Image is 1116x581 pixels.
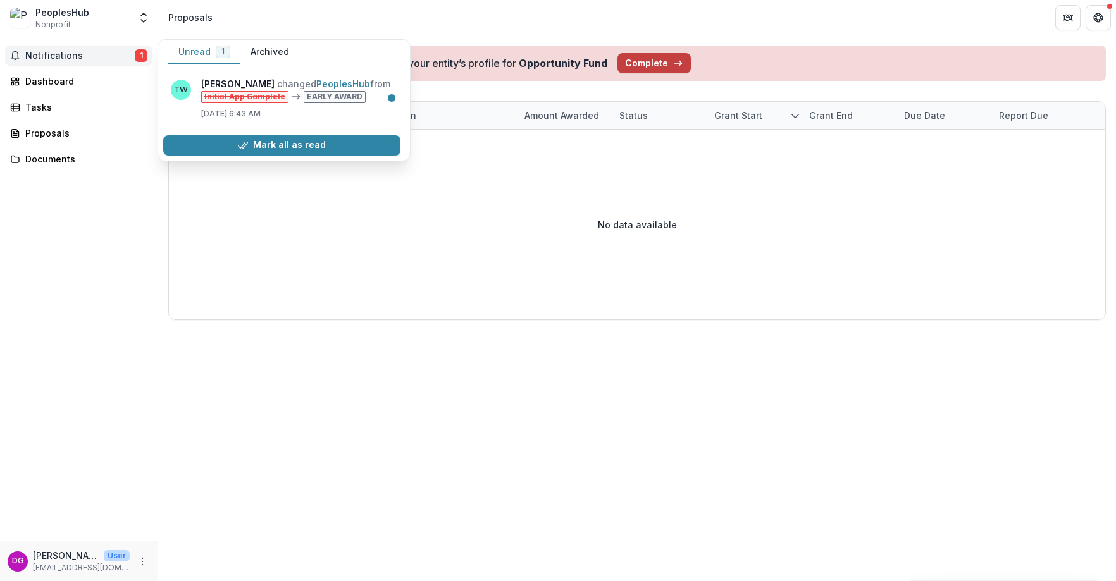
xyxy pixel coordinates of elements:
div: Due Date [896,102,991,129]
a: Tasks [5,97,152,118]
div: Amount awarded [517,102,612,129]
div: Grant start [707,109,770,122]
a: Proposals [5,123,152,144]
p: [PERSON_NAME] [33,549,99,562]
div: Status [612,109,655,122]
div: Grant start [707,102,802,129]
button: Unread [168,40,240,64]
p: No data available [598,218,677,231]
div: Please complete/confirm your entity’s profile for [285,56,607,71]
div: Proposals [168,11,213,24]
p: changed from [201,77,393,103]
div: Proposals [25,126,142,140]
div: Amount awarded [517,109,607,122]
div: PeoplesHub [35,6,89,19]
div: Documents [25,152,142,166]
span: 1 [221,47,225,56]
p: User [104,550,130,561]
span: Notifications [25,51,135,61]
div: Due Date [896,109,953,122]
nav: breadcrumb [163,8,218,27]
p: [EMAIL_ADDRESS][DOMAIN_NAME] [33,562,130,573]
button: Get Help [1086,5,1111,30]
div: Report Due [991,102,1086,129]
a: Dashboard [5,71,152,92]
div: Foundation [359,102,517,129]
div: Grant end [802,102,896,129]
strong: Opportunity Fund [519,57,607,70]
button: Notifications1 [5,46,152,66]
button: Archived [240,40,299,64]
div: Report Due [991,109,1056,122]
a: Documents [5,149,152,169]
svg: sorted descending [790,111,800,121]
img: PeoplesHub [10,8,30,28]
button: More [135,554,150,569]
button: Partners [1055,5,1081,30]
button: Open entity switcher [135,5,152,30]
div: Tasks [25,101,142,114]
div: Grant end [802,109,860,122]
span: Nonprofit [35,19,71,30]
a: PeoplesHub [316,78,370,89]
button: Mark all as read [163,135,400,156]
span: 1 [135,49,147,62]
div: Dashboard [25,75,142,88]
button: Complete [617,53,691,73]
div: Status [612,102,707,129]
div: Dustin Gibson [12,557,24,565]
